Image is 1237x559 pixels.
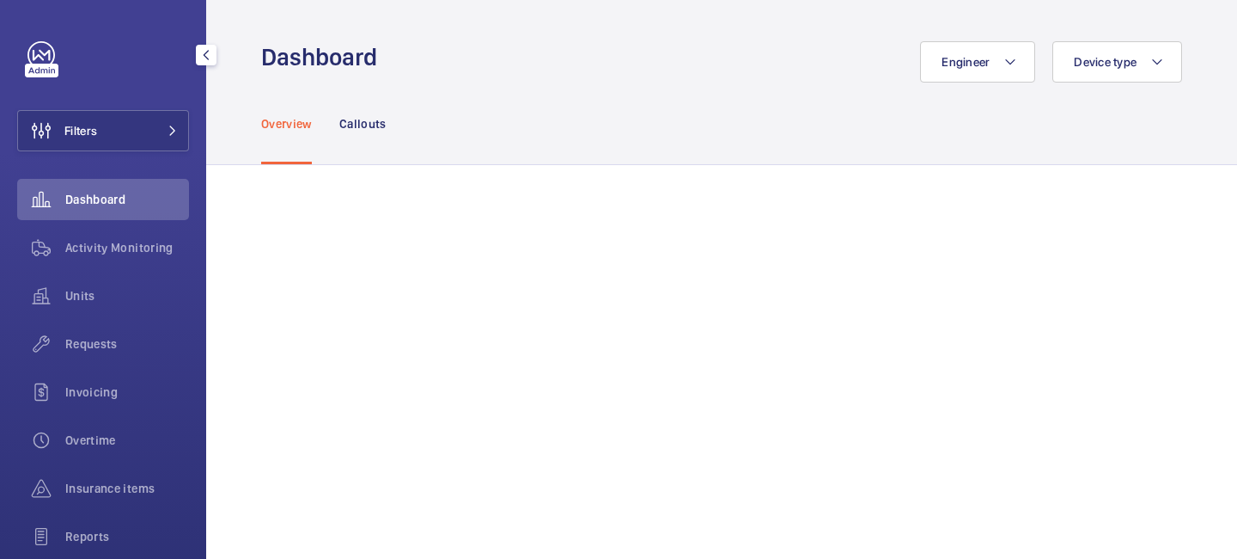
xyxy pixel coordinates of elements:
h1: Dashboard [261,41,387,73]
span: Filters [64,122,97,139]
span: Device type [1074,55,1136,69]
span: Reports [65,528,189,545]
p: Overview [261,115,312,132]
span: Dashboard [65,191,189,208]
button: Device type [1052,41,1182,83]
button: Engineer [920,41,1035,83]
span: Insurance items [65,480,189,497]
span: Units [65,287,189,304]
button: Filters [17,110,189,151]
span: Engineer [941,55,990,69]
span: Activity Monitoring [65,239,189,256]
span: Overtime [65,432,189,449]
span: Requests [65,335,189,353]
span: Invoicing [65,384,189,401]
p: Callouts [339,115,387,132]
